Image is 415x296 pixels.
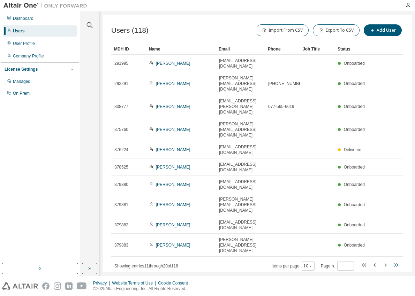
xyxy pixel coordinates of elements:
[219,237,262,254] span: [PERSON_NAME][EMAIL_ADDRESS][DOMAIN_NAME]
[344,104,365,109] span: Onboarded
[344,127,365,132] span: Onboarded
[156,147,190,152] a: [PERSON_NAME]
[303,263,313,269] button: 10
[13,53,44,59] div: Company Profile
[321,262,354,271] span: Page n.
[114,222,128,228] span: 379882
[313,24,360,36] button: Export To CSV
[338,44,367,55] div: Status
[156,127,190,132] a: [PERSON_NAME]
[344,165,365,170] span: Onboarded
[114,147,128,153] span: 376224
[219,162,262,173] span: [EMAIL_ADDRESS][DOMAIN_NAME]
[13,41,35,46] div: User Profile
[272,262,315,271] span: Items per page
[3,2,91,9] img: Altair One
[156,61,190,66] a: [PERSON_NAME]
[219,196,262,213] span: [PERSON_NAME][EMAIL_ADDRESS][DOMAIN_NAME]
[344,202,365,207] span: Onboarded
[344,81,365,86] span: Onboarded
[344,182,365,187] span: Onboarded
[114,164,128,170] span: 378525
[219,75,262,92] span: [PERSON_NAME][EMAIL_ADDRESS][DOMAIN_NAME]
[219,98,262,115] span: [EMAIL_ADDRESS][PERSON_NAME][DOMAIN_NAME]
[149,44,213,55] div: Name
[219,44,262,55] div: Email
[13,79,30,84] div: Managed
[219,144,262,155] span: [EMAIL_ADDRESS][DOMAIN_NAME]
[268,104,294,109] span: 077-565-6619
[344,147,362,152] span: Delivered
[114,104,128,109] span: 308777
[114,182,128,187] span: 379880
[156,182,190,187] a: [PERSON_NAME]
[77,282,87,290] img: youtube.svg
[364,24,402,36] button: Add User
[93,286,192,292] p: © 2025 Altair Engineering, Inc. All Rights Reserved.
[13,91,30,96] div: On Prem
[114,81,128,86] span: 292291
[65,282,73,290] img: linkedin.svg
[111,26,149,34] span: Users (118)
[303,44,332,55] div: Job Title
[256,24,309,36] button: Import From CSV
[93,280,112,286] div: Privacy
[114,242,128,248] span: 379883
[219,58,262,69] span: [EMAIL_ADDRESS][DOMAIN_NAME]
[156,81,190,86] a: [PERSON_NAME]
[158,280,192,286] div: Cookie Consent
[54,282,61,290] img: instagram.svg
[156,165,190,170] a: [PERSON_NAME]
[219,219,262,231] span: [EMAIL_ADDRESS][DOMAIN_NAME]
[42,282,50,290] img: facebook.svg
[268,44,297,55] div: Phone
[5,67,38,72] div: License Settings
[112,280,158,286] div: Website Terms of Use
[156,104,190,109] a: [PERSON_NAME]
[219,121,262,138] span: [PERSON_NAME][EMAIL_ADDRESS][DOMAIN_NAME]
[114,202,128,208] span: 379881
[13,16,33,21] div: Dashboard
[268,81,306,86] span: [PHONE_NUMBER]
[219,179,262,190] span: [EMAIL_ADDRESS][DOMAIN_NAME]
[2,282,38,290] img: altair_logo.svg
[114,127,128,132] span: 375760
[344,243,365,248] span: Onboarded
[344,61,365,66] span: Onboarded
[156,202,190,207] a: [PERSON_NAME]
[344,223,365,227] span: Onboarded
[114,44,143,55] div: MDH ID
[156,243,190,248] a: [PERSON_NAME]
[114,61,128,66] span: 291995
[13,28,24,34] div: Users
[114,264,178,268] span: Showing entries 11 through 20 of 118
[156,223,190,227] a: [PERSON_NAME]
